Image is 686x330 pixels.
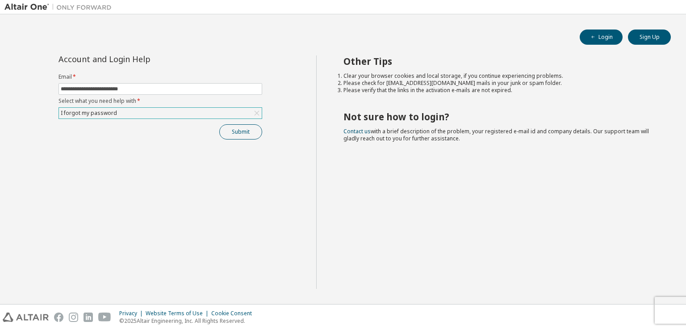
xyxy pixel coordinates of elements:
button: Submit [219,124,262,140]
li: Please verify that the links in the activation e-mails are not expired. [343,87,655,94]
label: Select what you need help with [59,97,262,105]
a: Contact us [343,127,371,135]
img: linkedin.svg [84,313,93,322]
div: Privacy [119,310,146,317]
li: Please check for [EMAIL_ADDRESS][DOMAIN_NAME] mails in your junk or spam folder. [343,80,655,87]
button: Sign Up [628,30,671,45]
button: Login [580,30,623,45]
img: Altair One [4,3,116,12]
div: I forgot my password [59,108,262,118]
img: facebook.svg [54,313,63,322]
li: Clear your browser cookies and local storage, if you continue experiencing problems. [343,72,655,80]
img: instagram.svg [69,313,78,322]
div: Website Terms of Use [146,310,211,317]
img: youtube.svg [98,313,111,322]
div: I forgot my password [59,108,118,118]
p: © 2025 Altair Engineering, Inc. All Rights Reserved. [119,317,257,325]
span: with a brief description of the problem, your registered e-mail id and company details. Our suppo... [343,127,649,142]
div: Cookie Consent [211,310,257,317]
label: Email [59,73,262,80]
h2: Not sure how to login? [343,111,655,123]
div: Account and Login Help [59,55,222,63]
img: altair_logo.svg [3,313,49,322]
h2: Other Tips [343,55,655,67]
